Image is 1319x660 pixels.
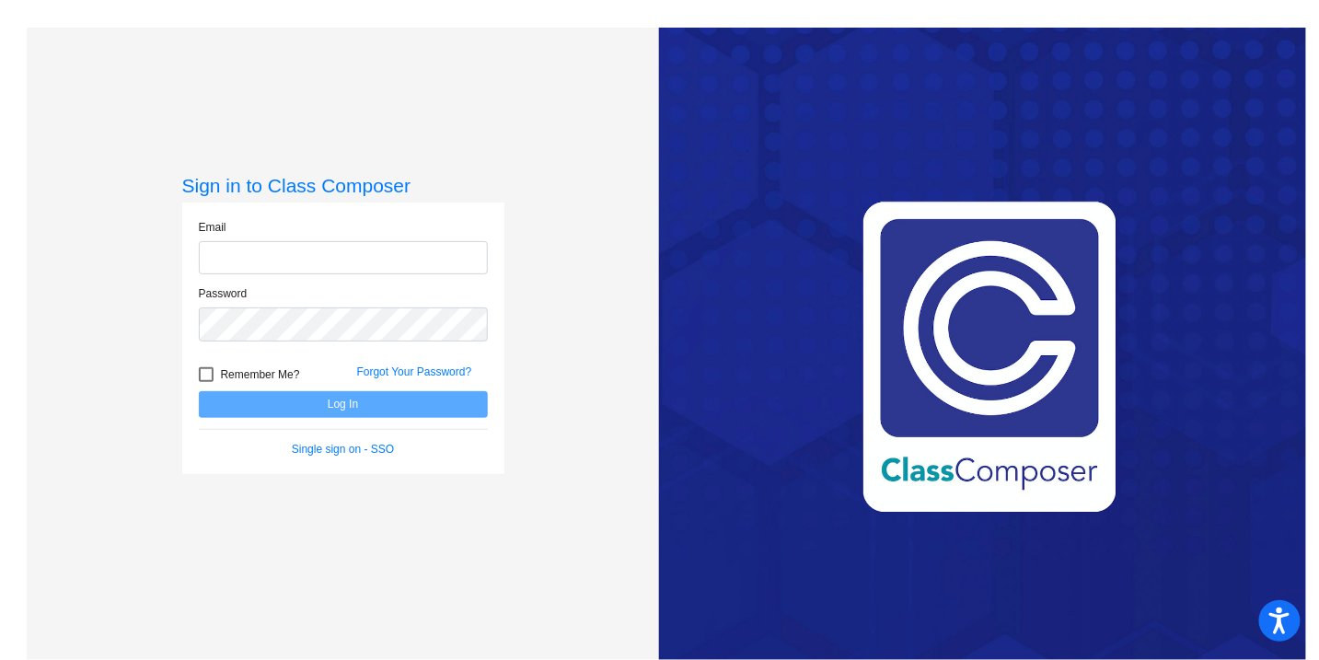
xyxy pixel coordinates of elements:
[199,285,248,302] label: Password
[199,219,226,236] label: Email
[199,391,488,418] button: Log In
[182,174,504,197] h3: Sign in to Class Composer
[357,365,472,378] a: Forgot Your Password?
[292,443,394,456] a: Single sign on - SSO
[221,364,300,386] span: Remember Me?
